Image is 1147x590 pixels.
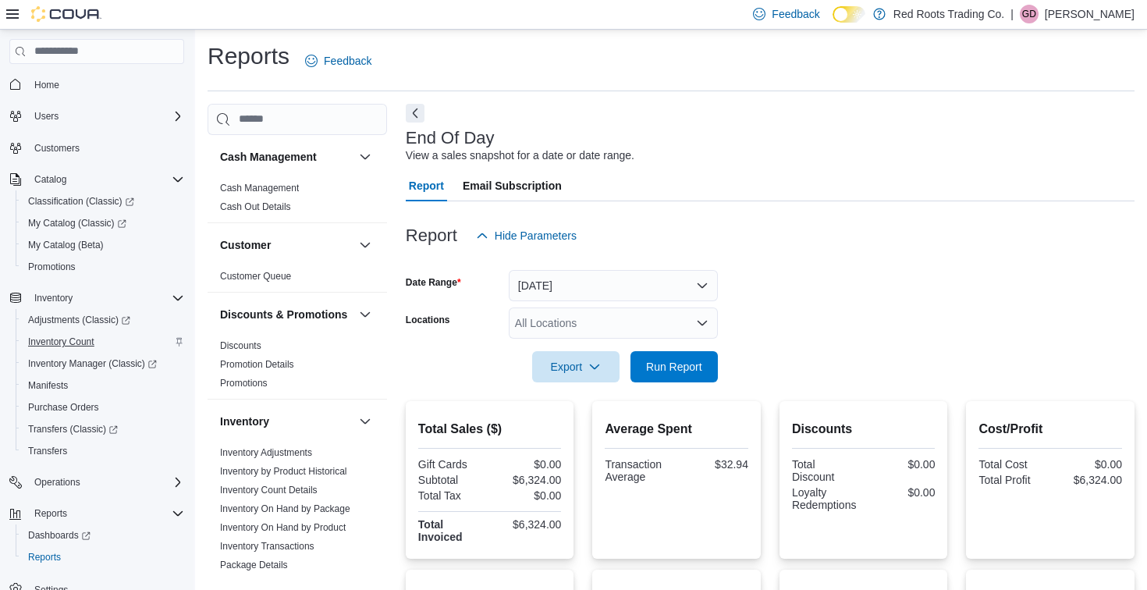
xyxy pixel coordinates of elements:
[28,473,87,492] button: Operations
[16,396,190,418] button: Purchase Orders
[22,442,184,460] span: Transfers
[28,139,86,158] a: Customers
[220,149,353,165] button: Cash Management
[16,256,190,278] button: Promotions
[22,236,184,254] span: My Catalog (Beta)
[34,79,59,91] span: Home
[22,192,140,211] a: Classification (Classic)
[867,486,936,499] div: $0.00
[220,503,350,514] a: Inventory On Hand by Package
[28,379,68,392] span: Manifests
[3,471,190,493] button: Operations
[22,420,124,439] a: Transfers (Classic)
[605,420,748,439] h2: Average Spent
[220,559,288,571] span: Package Details
[220,414,269,429] h3: Inventory
[22,332,184,351] span: Inventory Count
[28,529,91,542] span: Dashboards
[16,440,190,462] button: Transfers
[680,458,748,471] div: $32.94
[28,75,184,94] span: Home
[22,192,184,211] span: Classification (Classic)
[1010,5,1014,23] p: |
[220,465,347,478] span: Inventory by Product Historical
[220,541,314,552] a: Inventory Transactions
[22,526,184,545] span: Dashboards
[34,507,67,520] span: Reports
[28,423,118,435] span: Transfers (Classic)
[324,53,371,69] span: Feedback
[16,546,190,568] button: Reports
[16,309,190,331] a: Adjustments (Classic)
[34,292,73,304] span: Inventory
[22,214,184,233] span: My Catalog (Classic)
[28,401,99,414] span: Purchase Orders
[16,331,190,353] button: Inventory Count
[208,267,387,292] div: Customer
[978,474,1047,486] div: Total Profit
[34,476,80,489] span: Operations
[220,466,347,477] a: Inventory by Product Historical
[28,76,66,94] a: Home
[406,104,424,123] button: Next
[22,236,110,254] a: My Catalog (Beta)
[28,217,126,229] span: My Catalog (Classic)
[28,289,184,307] span: Inventory
[22,442,73,460] a: Transfers
[22,332,101,351] a: Inventory Count
[220,358,294,371] span: Promotion Details
[220,447,312,458] a: Inventory Adjustments
[470,220,583,251] button: Hide Parameters
[220,521,346,534] span: Inventory On Hand by Product
[28,170,184,189] span: Catalog
[495,228,577,243] span: Hide Parameters
[406,147,634,164] div: View a sales snapshot for a date or date range.
[220,182,299,194] span: Cash Management
[28,314,130,326] span: Adjustments (Classic)
[220,340,261,351] a: Discounts
[220,237,353,253] button: Customer
[16,234,190,256] button: My Catalog (Beta)
[493,474,562,486] div: $6,324.00
[28,504,73,523] button: Reports
[28,107,65,126] button: Users
[28,239,104,251] span: My Catalog (Beta)
[406,129,495,147] h3: End Of Day
[3,169,190,190] button: Catalog
[833,6,865,23] input: Dark Mode
[605,458,673,483] div: Transaction Average
[696,317,708,329] button: Open list of options
[22,354,163,373] a: Inventory Manager (Classic)
[28,445,67,457] span: Transfers
[28,357,157,370] span: Inventory Manager (Classic)
[792,458,861,483] div: Total Discount
[28,336,94,348] span: Inventory Count
[893,5,1004,23] p: Red Roots Trading Co.
[220,540,314,553] span: Inventory Transactions
[22,548,184,567] span: Reports
[22,311,184,329] span: Adjustments (Classic)
[532,351,620,382] button: Export
[220,377,268,389] span: Promotions
[220,560,288,570] a: Package Details
[418,474,487,486] div: Subtotal
[3,105,190,127] button: Users
[299,45,378,76] a: Feedback
[31,6,101,22] img: Cova
[34,173,66,186] span: Catalog
[406,276,461,289] label: Date Range
[28,473,184,492] span: Operations
[772,6,819,22] span: Feedback
[22,354,184,373] span: Inventory Manager (Classic)
[356,412,375,431] button: Inventory
[1053,474,1122,486] div: $6,324.00
[208,41,289,72] h1: Reports
[22,376,184,395] span: Manifests
[220,485,318,496] a: Inventory Count Details
[978,458,1047,471] div: Total Cost
[28,261,76,273] span: Promotions
[3,503,190,524] button: Reports
[28,551,61,563] span: Reports
[22,526,97,545] a: Dashboards
[220,484,318,496] span: Inventory Count Details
